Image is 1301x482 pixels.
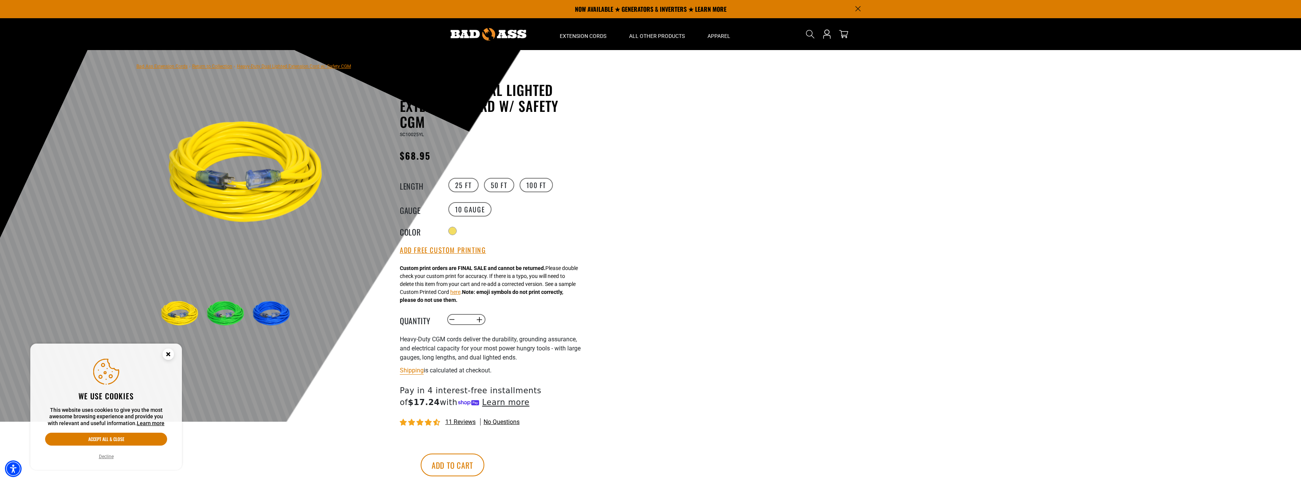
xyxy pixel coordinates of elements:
[400,289,563,303] strong: Note: emoji symbols do not print correctly, please do not use them.
[400,367,424,374] a: Shipping
[448,202,492,217] label: 10 Gauge
[804,28,816,40] summary: Search
[400,149,431,162] span: $68.95
[400,132,424,137] span: SC10025YL
[696,18,742,50] summary: Apparel
[30,344,182,470] aside: Cookie Consent
[400,419,441,426] span: 4.64 stars
[618,18,696,50] summary: All Other Products
[159,292,203,336] img: yellow
[400,180,438,190] legend: Length
[560,33,606,39] span: Extension Cords
[450,288,460,296] button: here
[400,204,438,214] legend: Gauge
[708,33,730,39] span: Apparel
[448,178,479,192] label: 25 FT
[421,454,484,476] button: Add to cart
[137,420,164,426] a: Learn more
[400,264,578,304] div: Please double check your custom print for accuracy. If there is a typo, you will need to delete t...
[451,28,526,41] img: Bad Ass Extension Cords
[237,64,351,69] span: Heavy-Duty Dual Lighted Extension Cord w/ Safety CGM
[250,292,294,336] img: blue
[45,391,167,401] h2: We use cookies
[97,453,116,460] button: Decline
[629,33,685,39] span: All Other Products
[136,61,351,71] nav: breadcrumbs
[400,82,586,130] h1: Heavy-Duty Dual Lighted Extension Cord w/ Safety CGM
[445,418,476,425] span: 11 reviews
[548,18,618,50] summary: Extension Cords
[400,365,586,375] div: is calculated at checkout.
[45,407,167,427] p: This website uses cookies to give you the most awesome browsing experience and provide you with r...
[400,265,545,271] strong: Custom print orders are FINAL SALE and cannot be returned.
[400,226,438,236] legend: Color
[45,433,167,446] button: Accept all & close
[234,64,235,69] span: ›
[400,336,581,361] span: Heavy-Duty CGM cords deliver the durability, grounding assurance, and electrical capacity for you...
[5,460,22,477] div: Accessibility Menu
[400,315,438,325] label: Quantity
[159,83,341,266] img: yellow
[484,178,514,192] label: 50 FT
[484,418,520,426] span: No questions
[205,292,249,336] img: green
[400,246,486,254] button: Add Free Custom Printing
[189,64,191,69] span: ›
[520,178,553,192] label: 100 FT
[136,64,188,69] a: Bad Ass Extension Cords
[192,64,232,69] a: Return to Collection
